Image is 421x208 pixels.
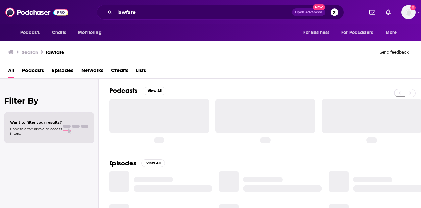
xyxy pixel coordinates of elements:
svg: Add a profile image [410,5,416,10]
a: Charts [48,26,70,39]
a: Show notifications dropdown [383,7,393,18]
a: All [8,65,14,78]
span: Want to filter your results? [10,120,62,125]
div: Search podcasts, credits, & more... [97,5,344,20]
span: Choose a tab above to access filters. [10,127,62,136]
span: Podcasts [20,28,40,37]
span: New [313,4,325,10]
button: open menu [381,26,405,39]
span: Logged in as megcassidy [401,5,416,19]
input: Search podcasts, credits, & more... [115,7,292,17]
a: PodcastsView All [109,87,166,95]
a: Podcasts [22,65,44,78]
img: User Profile [401,5,416,19]
button: open menu [299,26,337,39]
a: Episodes [52,65,73,78]
span: Charts [52,28,66,37]
span: For Business [303,28,329,37]
span: More [386,28,397,37]
a: Lists [136,65,146,78]
h3: lawfare [46,49,64,55]
h2: Podcasts [109,87,137,95]
button: open menu [73,26,110,39]
img: Podchaser - Follow, Share and Rate Podcasts [5,6,68,18]
span: Monitoring [78,28,101,37]
a: EpisodesView All [109,159,165,167]
button: Send feedback [378,49,410,55]
button: Show profile menu [401,5,416,19]
span: Open Advanced [295,11,322,14]
span: For Podcasters [341,28,373,37]
h3: Search [22,49,38,55]
h2: Filter By [4,96,94,105]
h2: Episodes [109,159,136,167]
button: Open AdvancedNew [292,8,325,16]
a: Credits [111,65,128,78]
a: Show notifications dropdown [367,7,378,18]
a: Networks [81,65,103,78]
button: View All [143,87,166,95]
button: open menu [16,26,48,39]
button: View All [141,159,165,167]
button: open menu [337,26,383,39]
